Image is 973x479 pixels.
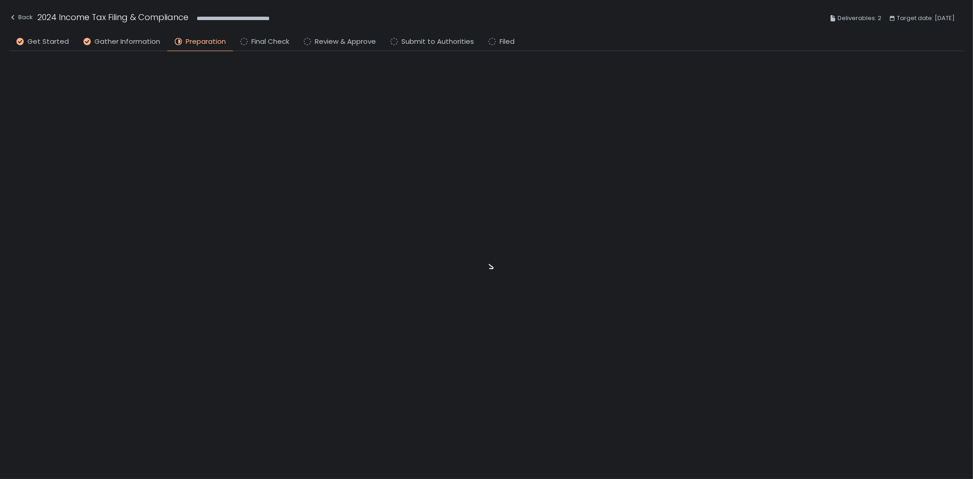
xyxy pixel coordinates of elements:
[251,36,289,47] span: Final Check
[186,36,226,47] span: Preparation
[27,36,69,47] span: Get Started
[401,36,474,47] span: Submit to Authorities
[94,36,160,47] span: Gather Information
[9,11,33,26] button: Back
[838,13,881,24] span: Deliverables: 2
[500,36,515,47] span: Filed
[37,11,188,23] h1: 2024 Income Tax Filing & Compliance
[897,13,955,24] span: Target date: [DATE]
[9,12,33,23] div: Back
[315,36,376,47] span: Review & Approve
